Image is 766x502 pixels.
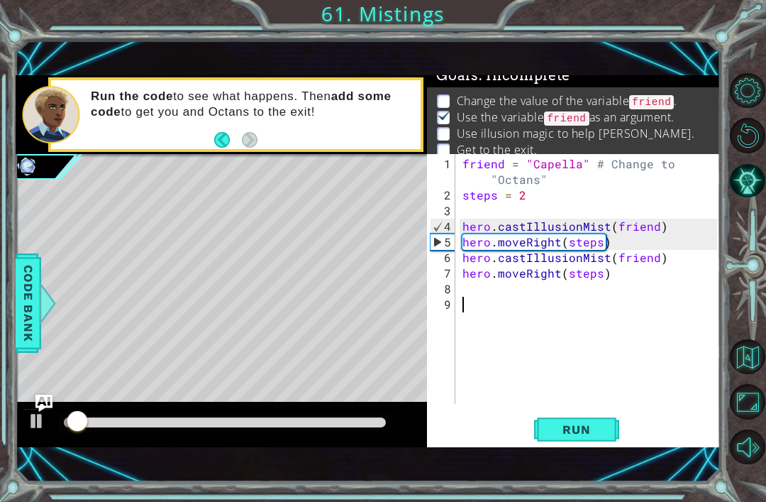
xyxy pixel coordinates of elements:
div: 4 [431,219,455,234]
div: 8 [430,281,455,297]
button: Ask AI [35,395,52,412]
button: Mute [730,430,765,464]
div: 6 [430,250,455,266]
span: Goals [436,67,570,84]
p: Get to the exit. [457,142,538,158]
p: Change the value of the variable . [457,93,677,110]
span: Code Bank [17,260,40,347]
div: 3 [430,203,455,219]
span: : Incomplete [479,67,570,84]
div: 9 [430,297,455,312]
div: 2 [430,187,455,203]
img: Image for 6102e7f128067a00236f7c63 [16,154,38,177]
p: to see what happens. Then to get you and Octans to the exit! [91,89,411,120]
p: Use the variable as an argument. [457,109,675,126]
div: 7 [430,266,455,281]
button: ⌘ + P: Play [23,408,51,437]
button: Shift+Enter: Run current code. [534,415,619,444]
div: 1 [430,156,455,187]
button: Restart Level [730,118,765,153]
code: friend [544,111,589,126]
code: friend [629,95,674,109]
button: Next [242,132,257,148]
strong: add some code [91,89,392,119]
p: Use illusion magic to help [PERSON_NAME]. [457,126,695,141]
img: Check mark for checkbox [437,109,451,121]
button: Level Options [730,73,765,108]
div: 5 [431,234,455,250]
button: Maximize Browser [730,384,765,419]
button: AI Hint [730,163,765,198]
a: Back to Map [731,334,766,379]
span: Run [548,422,604,437]
strong: Run the code [91,89,173,103]
button: Back [214,132,242,148]
button: Back to Map [730,339,765,374]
